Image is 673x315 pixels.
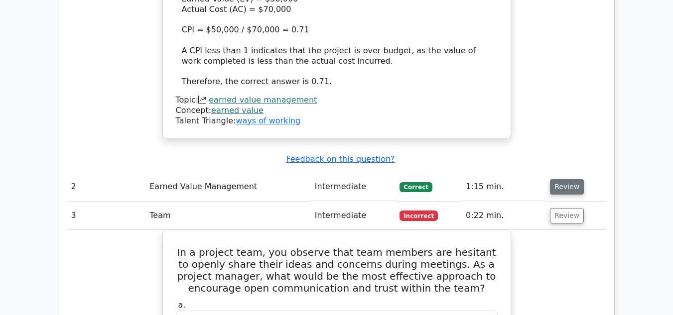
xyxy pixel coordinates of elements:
[176,105,498,116] div: Concept:
[550,179,584,195] button: Review
[67,202,146,230] td: 3
[175,246,499,294] h5: In a project team, you observe that team members are hesitant to openly share their ideas and con...
[209,95,317,105] a: earned value management
[211,105,264,115] a: earned value
[311,173,396,201] td: Intermediate
[462,173,546,201] td: 1:15 min.
[178,300,186,310] span: a.
[400,210,438,220] span: Incorrect
[145,202,311,230] td: Team
[462,202,546,230] td: 0:22 min.
[311,202,396,230] td: Intermediate
[67,173,146,201] td: 2
[400,182,432,192] span: Correct
[550,208,584,223] button: Review
[176,95,498,105] div: Topic:
[286,154,395,164] a: Feedback on this question?
[176,95,498,126] div: Talent Triangle:
[236,116,300,125] a: ways of working
[145,173,311,201] td: Earned Value Management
